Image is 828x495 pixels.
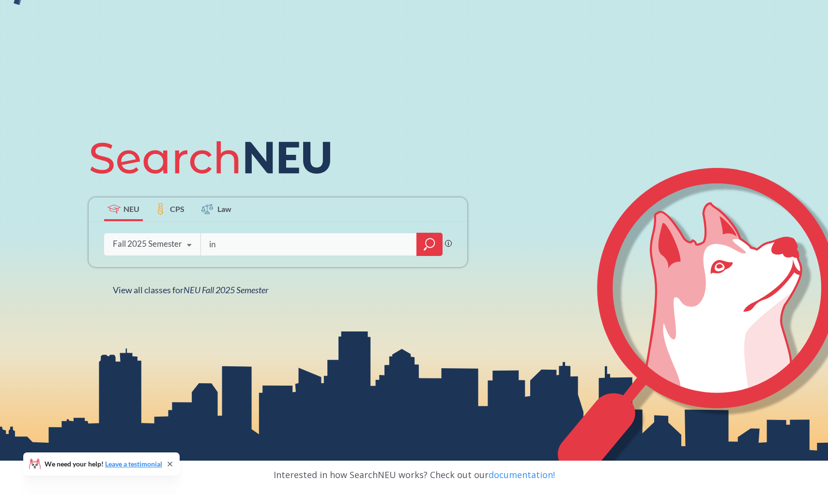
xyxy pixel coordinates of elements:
[105,460,162,468] a: Leave a testimonial
[113,239,182,249] div: Fall 2025 Semester
[489,469,555,480] a: documentation!
[123,203,139,214] span: NEU
[208,234,410,255] input: Class, professor, course number, "phrase"
[184,285,268,295] span: NEU Fall 2025 Semester
[416,233,443,256] div: magnifying glass
[424,238,435,251] svg: magnifying glass
[217,203,231,214] span: Law
[113,285,268,295] span: View all classes for
[170,203,184,214] span: CPS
